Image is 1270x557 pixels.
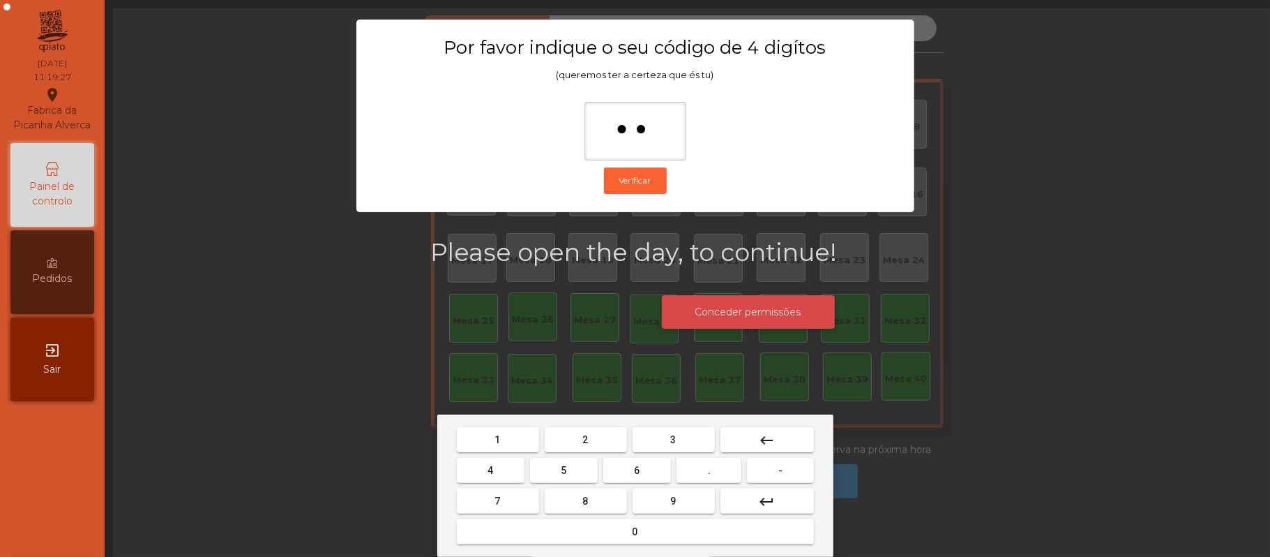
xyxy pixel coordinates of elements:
span: 6 [635,465,640,476]
span: 8 [583,496,589,507]
mat-icon: keyboard_backspace [759,432,776,449]
span: - [778,465,783,476]
button: 0 [457,519,814,544]
mat-icon: keyboard_return [759,493,776,510]
button: 6 [603,458,671,483]
span: 3 [671,434,676,445]
button: 1 [457,427,539,452]
span: 7 [495,496,501,507]
button: 5 [530,458,598,483]
button: 9 [633,489,715,514]
button: Verificar [604,168,667,194]
button: - [747,458,813,483]
span: 0 [633,526,638,537]
span: 4 [487,465,493,476]
span: 2 [583,434,589,445]
button: 7 [457,489,539,514]
button: 8 [545,489,627,514]
span: 1 [495,434,501,445]
button: 2 [545,427,627,452]
span: . [708,465,711,476]
button: 4 [457,458,524,483]
span: 5 [561,465,566,476]
span: 9 [671,496,676,507]
span: (queremos ter a certeza que és tu) [557,70,714,80]
button: 3 [633,427,715,452]
h3: Por favor indique o seu código de 4 digítos [384,36,887,59]
button: . [676,458,741,483]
